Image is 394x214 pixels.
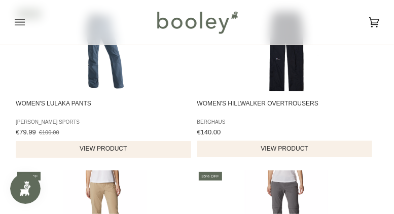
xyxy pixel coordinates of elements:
[16,141,191,158] button: View product
[197,8,376,158] a: Women's Hillwalker Overtrousers
[243,8,330,94] img: Berghaus Women's Hillwalker Overtrousers - Booley Galway
[16,128,36,136] span: €79.99
[197,99,373,116] span: Women's Hillwalker Overtrousers
[199,172,222,181] div: 35% off
[16,118,192,126] span: [PERSON_NAME] Sports
[153,8,241,37] img: Booley
[197,128,221,136] span: €140.00
[39,129,59,135] span: €100.00
[17,172,41,181] div: 40% off
[10,173,41,204] iframe: Button to open loyalty program pop-up
[16,8,194,158] a: Women's Lulaka Pants
[197,118,373,126] span: Berghaus
[197,141,372,158] button: View product
[62,8,148,94] img: Maier Sports Women's Lulaka Pants Ensign Blue - Booley Galway
[16,99,192,116] span: Women's Lulaka Pants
